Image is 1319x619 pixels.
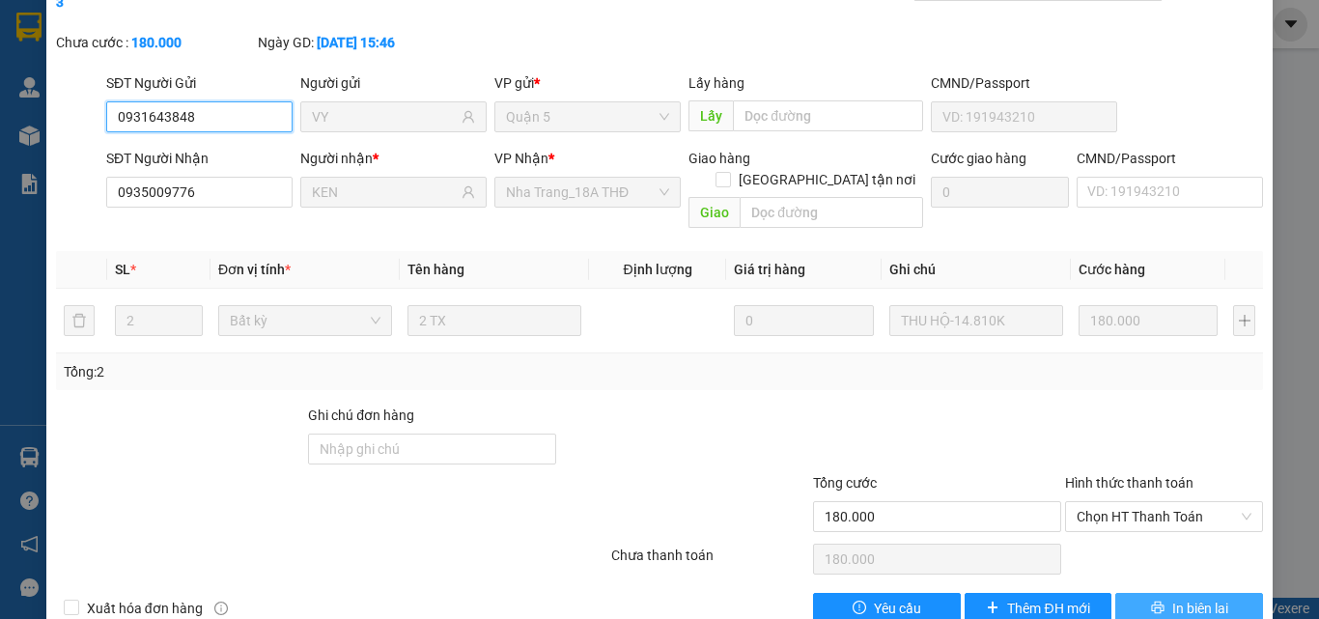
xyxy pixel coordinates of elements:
input: 0 [1079,305,1218,336]
input: Tên người gửi [312,106,458,127]
span: [GEOGRAPHIC_DATA] tận nơi [731,169,923,190]
span: Xuất hóa đơn hàng [79,598,210,619]
span: Chọn HT Thanh Toán [1077,502,1251,531]
input: Dọc đường [740,197,923,228]
input: Dọc đường [733,100,923,131]
label: Hình thức thanh toán [1065,475,1193,491]
div: VP gửi [494,72,681,94]
div: SĐT Người Nhận [106,148,293,169]
span: Định lượng [623,262,691,277]
input: Ghi Chú [889,305,1063,336]
span: In biên lai [1172,598,1228,619]
span: Yêu cầu [874,598,921,619]
span: Lấy [688,100,733,131]
span: Tên hàng [407,262,464,277]
span: printer [1151,601,1165,616]
span: Bất kỳ [230,306,380,335]
div: SĐT Người Gửi [106,72,293,94]
span: Giao [688,197,740,228]
span: SL [115,262,130,277]
span: VP Nhận [494,151,548,166]
input: VD: 191943210 [931,101,1117,132]
th: Ghi chú [882,251,1071,289]
div: Người nhận [300,148,487,169]
button: delete [64,305,95,336]
b: [DATE] 15:46 [317,35,395,50]
span: user [462,185,475,199]
div: Chưa cước : [56,32,254,53]
span: Thêm ĐH mới [1007,598,1089,619]
span: Cước hàng [1079,262,1145,277]
input: 0 [734,305,873,336]
span: Tổng cước [813,475,877,491]
button: plus [1233,305,1255,336]
span: info-circle [214,602,228,615]
div: CMND/Passport [931,72,1117,94]
label: Cước giao hàng [931,151,1026,166]
input: Cước giao hàng [931,177,1069,208]
div: Người gửi [300,72,487,94]
span: user [462,110,475,124]
div: Ngày GD: [258,32,456,53]
span: Đơn vị tính [218,262,291,277]
span: Lấy hàng [688,75,744,91]
input: Tên người nhận [312,182,458,203]
span: Giao hàng [688,151,750,166]
div: Chưa thanh toán [609,545,811,578]
span: Giá trị hàng [734,262,805,277]
div: Tổng: 2 [64,361,511,382]
span: Quận 5 [506,102,669,131]
div: CMND/Passport [1077,148,1263,169]
span: plus [986,601,999,616]
label: Ghi chú đơn hàng [308,408,414,423]
span: Nha Trang_18A THĐ [506,178,669,207]
span: exclamation-circle [853,601,866,616]
b: 180.000 [131,35,182,50]
input: VD: Bàn, Ghế [407,305,581,336]
input: Ghi chú đơn hàng [308,434,556,464]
